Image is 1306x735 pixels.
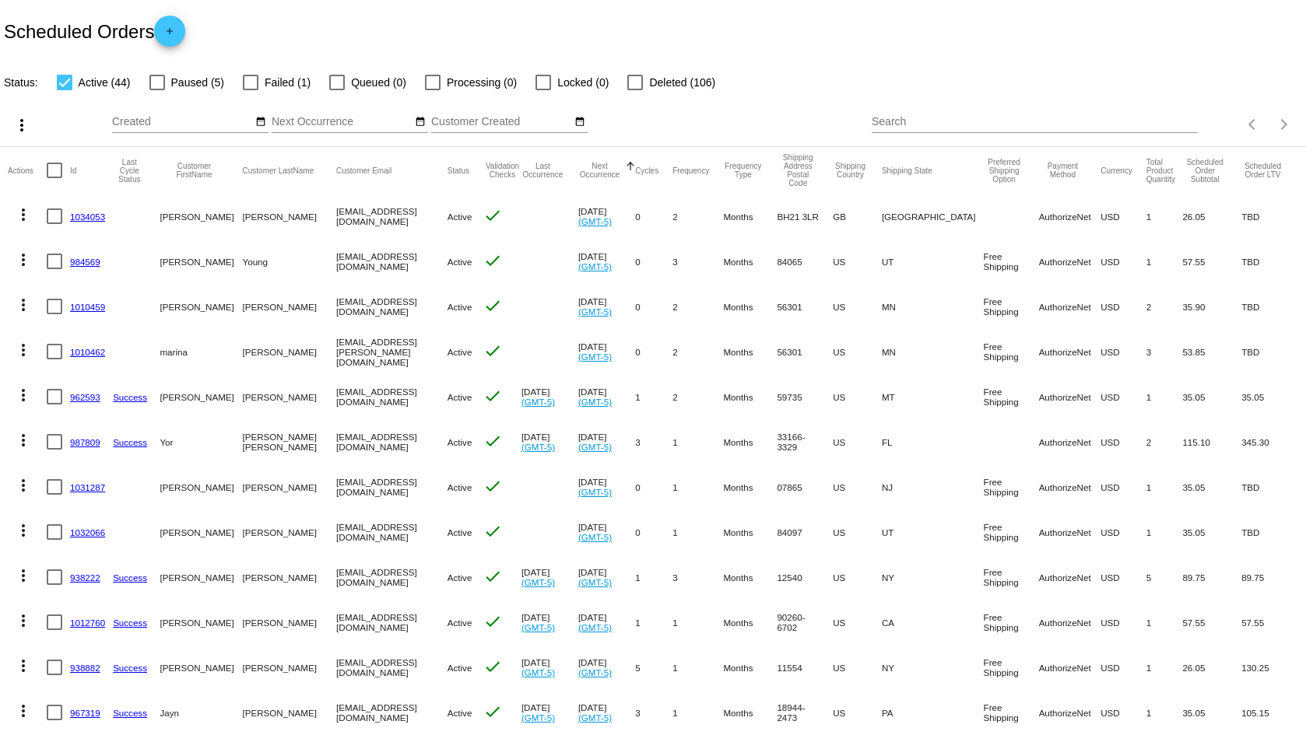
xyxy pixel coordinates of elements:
[882,419,984,464] mat-cell: FL
[448,257,472,267] span: Active
[833,374,882,419] mat-cell: US
[1241,509,1298,555] mat-cell: TBD
[882,555,984,600] mat-cell: NY
[1101,464,1146,509] mat-cell: USD
[1101,194,1146,239] mat-cell: USD
[723,464,777,509] mat-cell: Months
[113,708,147,718] a: Success
[243,284,337,329] mat-cell: [PERSON_NAME]
[984,329,1039,374] mat-cell: Free Shipping
[351,73,406,92] span: Queued (0)
[79,73,131,92] span: Active (44)
[160,555,242,600] mat-cell: [PERSON_NAME]
[1039,329,1101,374] mat-cell: AuthorizeNet
[672,166,709,175] button: Change sorting for Frequency
[1182,329,1241,374] mat-cell: 53.85
[521,374,578,419] mat-cell: [DATE]
[777,153,819,187] button: Change sorting for ShippingPostcode
[336,645,448,690] mat-cell: [EMAIL_ADDRESS][DOMAIN_NAME]
[1146,239,1183,284] mat-cell: 1
[872,116,1197,128] input: Search
[336,464,448,509] mat-cell: [EMAIL_ADDRESS][DOMAIN_NAME]
[635,464,672,509] mat-cell: 0
[578,622,612,632] a: (GMT-5)
[160,600,242,645] mat-cell: [PERSON_NAME]
[160,690,242,735] mat-cell: Jayn
[113,572,147,583] a: Success
[635,645,672,690] mat-cell: 5
[984,284,1039,329] mat-cell: Free Shipping
[672,239,723,284] mat-cell: 3
[483,341,502,360] mat-icon: check
[1182,284,1241,329] mat-cell: 35.90
[833,329,882,374] mat-cell: US
[984,555,1039,600] mat-cell: Free Shipping
[578,306,612,317] a: (GMT-5)
[1238,109,1269,140] button: Previous page
[1241,600,1298,645] mat-cell: 57.55
[578,690,635,735] mat-cell: [DATE]
[14,205,33,224] mat-icon: more_vert
[578,284,635,329] mat-cell: [DATE]
[882,690,984,735] mat-cell: PA
[578,374,635,419] mat-cell: [DATE]
[984,158,1025,184] button: Change sorting for PreferredShippingOption
[14,341,33,359] mat-icon: more_vert
[578,600,635,645] mat-cell: [DATE]
[833,464,882,509] mat-cell: US
[521,162,564,179] button: Change sorting for LastOccurrenceUtc
[672,464,723,509] mat-cell: 1
[1039,419,1101,464] mat-cell: AuthorizeNet
[12,116,31,135] mat-icon: more_vert
[1241,374,1298,419] mat-cell: 35.05
[1039,162,1087,179] button: Change sorting for PaymentMethod.Type
[635,509,672,555] mat-cell: 0
[635,374,672,419] mat-cell: 1
[243,690,337,735] mat-cell: [PERSON_NAME]
[70,527,105,537] a: 1032066
[723,555,777,600] mat-cell: Months
[723,645,777,690] mat-cell: Months
[1101,166,1132,175] button: Change sorting for CurrencyIso
[160,329,242,374] mat-cell: marina
[723,374,777,419] mat-cell: Months
[723,509,777,555] mat-cell: Months
[672,555,723,600] mat-cell: 3
[672,329,723,374] mat-cell: 2
[1182,600,1241,645] mat-cell: 57.55
[672,374,723,419] mat-cell: 2
[777,194,833,239] mat-cell: BH21 3LR
[243,194,337,239] mat-cell: [PERSON_NAME]
[672,600,723,645] mat-cell: 1
[243,600,337,645] mat-cell: [PERSON_NAME]
[635,555,672,600] mat-cell: 1
[171,73,224,92] span: Paused (5)
[160,194,242,239] mat-cell: [PERSON_NAME]
[882,329,984,374] mat-cell: MN
[578,352,612,362] a: (GMT-5)
[521,690,578,735] mat-cell: [DATE]
[723,194,777,239] mat-cell: Months
[1039,555,1101,600] mat-cell: AuthorizeNet
[70,257,100,267] a: 984569
[1241,194,1298,239] mat-cell: TBD
[521,645,578,690] mat-cell: [DATE]
[1182,194,1241,239] mat-cell: 26.05
[1039,600,1101,645] mat-cell: AuthorizeNet
[833,555,882,600] mat-cell: US
[1241,239,1298,284] mat-cell: TBD
[336,690,448,735] mat-cell: [EMAIL_ADDRESS][DOMAIN_NAME]
[1146,690,1183,735] mat-cell: 1
[1101,419,1146,464] mat-cell: USD
[578,667,612,677] a: (GMT-5)
[672,194,723,239] mat-cell: 2
[8,147,47,194] mat-header-cell: Actions
[635,239,672,284] mat-cell: 0
[1101,329,1146,374] mat-cell: USD
[70,618,105,628] a: 1012760
[160,239,242,284] mat-cell: [PERSON_NAME]
[578,532,612,542] a: (GMT-5)
[4,16,185,47] h2: Scheduled Orders
[448,347,472,357] span: Active
[521,667,555,677] a: (GMT-5)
